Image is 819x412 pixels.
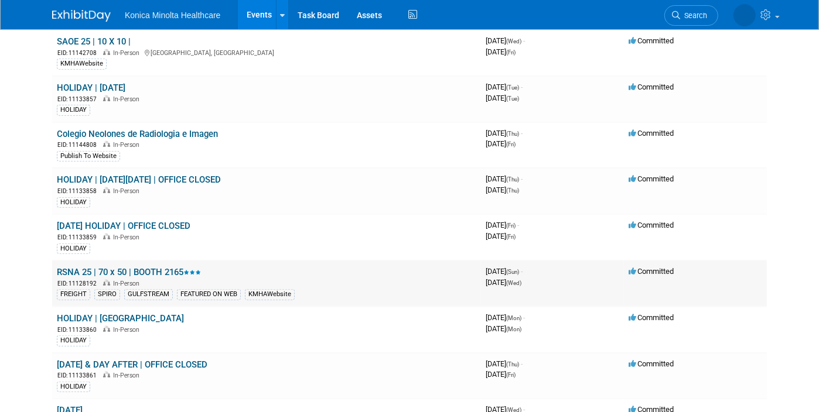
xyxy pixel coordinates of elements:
span: (Thu) [506,187,519,194]
span: [DATE] [486,359,523,368]
span: EID: 11133861 [57,372,101,379]
span: - [521,359,523,368]
span: Committed [629,221,674,229]
div: HOLIDAY [57,243,90,254]
a: Search [664,5,718,26]
div: FREIGHT [57,289,90,300]
span: In-Person [113,326,143,334]
div: Publish To Website [57,151,120,162]
span: Search [680,11,707,20]
a: SAOE 25 | 10 X 10 | [57,36,131,47]
img: In-Person Event [103,95,110,101]
span: [DATE] [486,278,521,287]
span: In-Person [113,141,143,149]
span: - [521,83,523,91]
img: In-Person Event [103,372,110,377]
span: (Thu) [506,176,519,183]
img: In-Person Event [103,187,110,193]
span: EID: 11142708 [57,50,101,56]
span: (Mon) [506,326,521,332]
span: Committed [629,313,674,322]
img: In-Person Event [103,141,110,147]
span: [DATE] [486,267,523,276]
span: [DATE] [486,221,519,229]
span: [DATE] [486,139,516,148]
img: In-Person Event [103,234,110,239]
span: Committed [629,129,674,138]
span: Committed [629,36,674,45]
span: [DATE] [486,186,519,194]
span: (Mon) [506,315,521,321]
span: [DATE] [486,129,523,138]
span: (Wed) [506,38,521,44]
span: (Wed) [506,280,521,286]
span: - [521,174,523,183]
span: EID: 11144808 [57,142,101,148]
span: (Thu) [506,361,519,368]
span: (Sun) [506,269,519,275]
img: ExhibitDay [52,10,111,22]
div: HOLIDAY [57,105,90,115]
span: Committed [629,174,674,183]
span: [DATE] [486,324,521,333]
img: Annette O'Mahoney [733,4,756,26]
span: - [517,221,519,229]
span: EID: 11128192 [57,280,101,287]
div: HOLIDAY [57,382,90,392]
img: In-Person Event [103,49,110,55]
span: (Fri) [506,222,516,229]
img: In-Person Event [103,280,110,286]
span: [DATE] [486,94,519,102]
span: - [523,313,525,322]
div: GULFSTREAM [124,289,173,300]
span: - [521,267,523,276]
span: [DATE] [486,174,523,183]
div: KMHAWebsite [245,289,295,300]
div: HOLIDAY [57,197,90,208]
span: (Fri) [506,234,516,240]
div: SPIRO [94,289,120,300]
span: [DATE] [486,313,525,322]
div: HOLIDAY [57,335,90,346]
span: - [521,129,523,138]
a: HOLIDAY | [GEOGRAPHIC_DATA] [57,313,184,324]
a: Colegio Neolones de Radiologia e Imagen [57,129,218,139]
span: In-Person [113,234,143,241]
span: In-Person [113,372,143,379]
span: Committed [629,83,674,91]
span: - [523,36,525,45]
span: In-Person [113,280,143,287]
span: In-Person [113,187,143,195]
span: [DATE] [486,36,525,45]
a: [DATE] & DAY AFTER | OFFICE CLOSED [57,359,207,370]
span: Konica Minolta Healthcare [125,11,220,20]
a: HOLIDAY | [DATE][DATE] | OFFICE CLOSED [57,174,221,185]
span: [DATE] [486,83,523,91]
span: Committed [629,359,674,368]
span: (Fri) [506,141,516,147]
span: EID: 11133858 [57,188,101,194]
span: (Fri) [506,49,516,56]
div: FEATURED ON WEB [177,289,241,300]
span: (Fri) [506,372,516,378]
span: EID: 11133857 [57,96,101,102]
img: In-Person Event [103,326,110,332]
div: [GEOGRAPHIC_DATA], [GEOGRAPHIC_DATA] [57,47,476,57]
a: HOLIDAY | [DATE] [57,83,125,93]
span: EID: 11133859 [57,234,101,241]
a: RSNA 25 | 70 x 50 | BOOTH 2165 [57,267,201,277]
span: In-Person [113,49,143,57]
a: [DATE] HOLIDAY | OFFICE CLOSED [57,221,190,231]
span: EID: 11133860 [57,327,101,333]
span: (Tue) [506,84,519,91]
span: (Thu) [506,131,519,137]
span: [DATE] [486,47,516,56]
span: Committed [629,267,674,276]
span: [DATE] [486,370,516,379]
span: [DATE] [486,232,516,241]
div: KMHAWebsite [57,59,107,69]
span: (Tue) [506,95,519,102]
span: In-Person [113,95,143,103]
